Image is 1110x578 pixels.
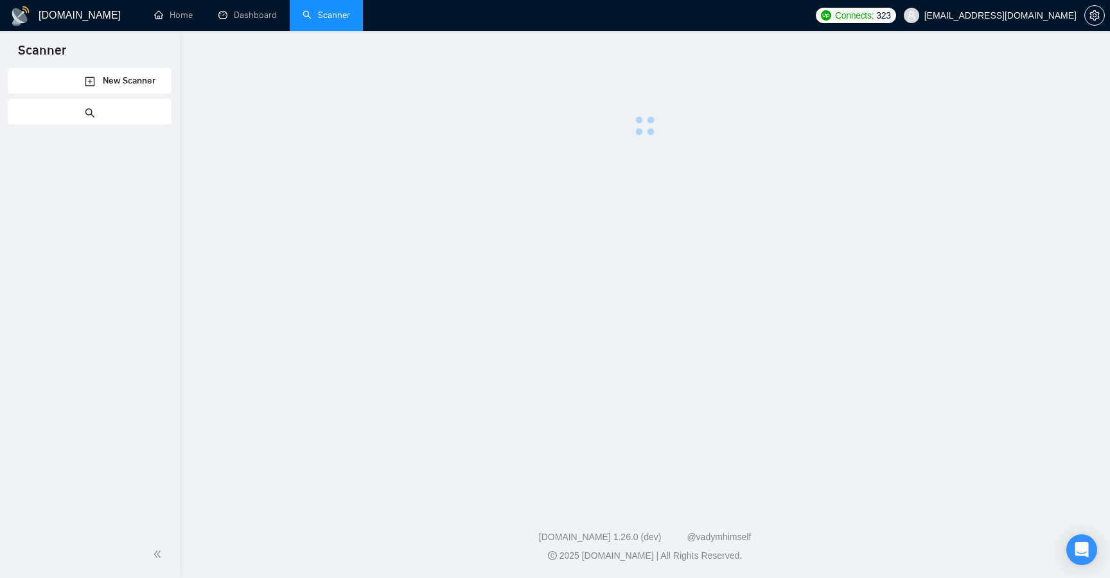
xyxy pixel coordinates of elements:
img: upwork-logo.png [821,10,831,21]
a: dashboardDashboard [218,10,277,21]
span: double-left [153,548,166,561]
span: user [907,11,916,20]
button: setting [1084,5,1105,26]
span: Connects: [835,8,874,22]
a: searchScanner [303,10,350,21]
a: homeHome [154,10,193,21]
div: 2025 [DOMAIN_NAME] | All Rights Reserved. [190,549,1100,563]
a: @vadymhimself [687,532,751,542]
span: copyright [548,551,557,560]
a: [DOMAIN_NAME] 1.26.0 (dev) [539,532,662,542]
div: Open Intercom Messenger [1066,534,1097,565]
span: setting [1085,10,1104,21]
span: 323 [876,8,890,22]
a: setting [1084,10,1105,21]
